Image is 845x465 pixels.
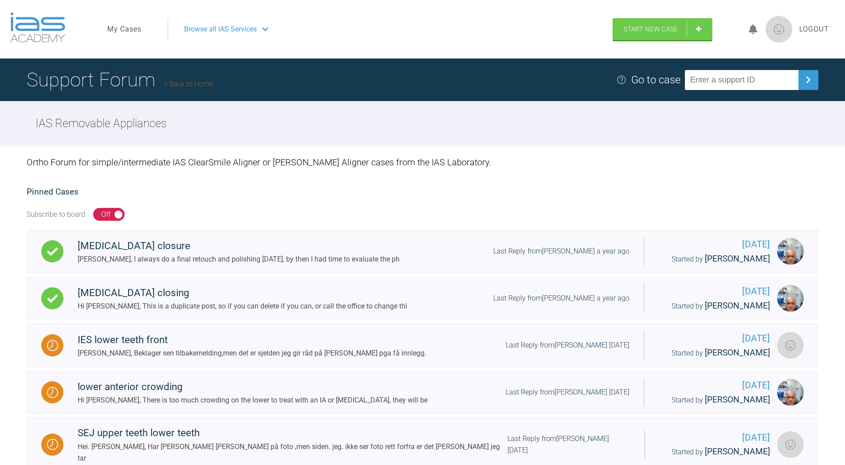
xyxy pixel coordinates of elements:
[164,80,213,88] a: Back to Home
[777,332,804,359] img: Roger Daldorff
[506,387,629,398] div: Last Reply from [PERSON_NAME] [DATE]
[107,23,141,35] a: My Cases
[506,340,629,351] div: Last Reply from [PERSON_NAME] [DATE]
[777,431,804,458] img: Roger Daldorff
[766,16,792,43] img: profile.png
[659,445,770,459] div: Started by
[493,246,629,257] div: Last Reply from [PERSON_NAME] a year ago
[27,209,85,220] div: Subscribe to board
[47,246,58,257] img: Complete
[10,12,65,43] img: logo-light.3e3ef733.png
[47,293,58,304] img: Complete
[35,114,167,133] h2: IAS Removable Appliances
[78,238,400,254] div: [MEDICAL_DATA] closure
[705,446,770,457] span: [PERSON_NAME]
[78,395,428,406] div: Hi [PERSON_NAME], There is too much crowding on the lower to treat with an IA or [MEDICAL_DATA], ...
[658,284,770,299] span: [DATE]
[705,395,770,405] span: [PERSON_NAME]
[705,301,770,311] span: [PERSON_NAME]
[78,441,507,464] div: Hei. [PERSON_NAME], Har [PERSON_NAME] [PERSON_NAME] på foto ,men siden. jeg. ikke ser foto rett f...
[78,254,400,265] div: [PERSON_NAME], I always do a final retouch and polishing [DATE], by then I had time to evaluate t...
[801,73,815,87] img: chevronRight.28bd32b0.svg
[78,425,507,441] div: SEJ upper teeth lower teeth
[658,378,770,393] span: [DATE]
[799,23,829,35] a: Logout
[616,74,627,85] img: help.e70b9f3d.svg
[27,185,818,199] h2: Pinned Cases
[78,348,426,359] div: [PERSON_NAME], Beklager sen tilbakemelding,men det er sjelden jeg gir råd på [PERSON_NAME] pga få...
[631,71,680,88] div: Go to case
[658,346,770,360] div: Started by
[78,332,426,348] div: IES lower teeth front
[658,331,770,346] span: [DATE]
[27,277,818,320] a: Complete[MEDICAL_DATA] closingHi [PERSON_NAME], This is a duplicate post, so if you can delete if...
[777,285,804,312] img: Ivan Yanchev
[658,252,770,266] div: Started by
[658,299,770,313] div: Started by
[685,70,798,90] input: Enter a support ID
[493,293,629,304] div: Last Reply from [PERSON_NAME] a year ago
[27,64,213,95] h1: Support Forum
[705,348,770,358] span: [PERSON_NAME]
[27,324,818,367] a: WaitingIES lower teeth front[PERSON_NAME], Beklager sen tilbakemelding,men det er sjelden jeg gir...
[47,387,58,398] img: Waiting
[507,433,630,456] div: Last Reply from [PERSON_NAME] [DATE]
[184,23,257,35] span: Browse all IAS Services
[624,25,678,33] span: Start New Case
[658,237,770,252] span: [DATE]
[101,209,110,220] div: Off
[47,340,58,351] img: Waiting
[613,18,712,40] a: Start New Case
[27,371,818,414] a: Waitinglower anterior crowdingHi [PERSON_NAME], There is too much crowding on the lower to treat ...
[27,146,818,178] div: Ortho Forum for simple/intermediate IAS ClearSmile Aligner or [PERSON_NAME] Aligner cases from th...
[705,254,770,264] span: [PERSON_NAME]
[777,379,804,406] img: Ivan Yanchev
[658,393,770,407] div: Started by
[47,439,58,450] img: Waiting
[78,285,407,301] div: [MEDICAL_DATA] closing
[777,238,804,265] img: Ivan Yanchev
[78,379,428,395] div: lower anterior crowding
[659,430,770,445] span: [DATE]
[78,301,407,312] div: Hi [PERSON_NAME], This is a duplicate post, so if you can delete if you can, or call the office t...
[27,230,818,273] a: Complete[MEDICAL_DATA] closure[PERSON_NAME], I always do a final retouch and polishing [DATE], by...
